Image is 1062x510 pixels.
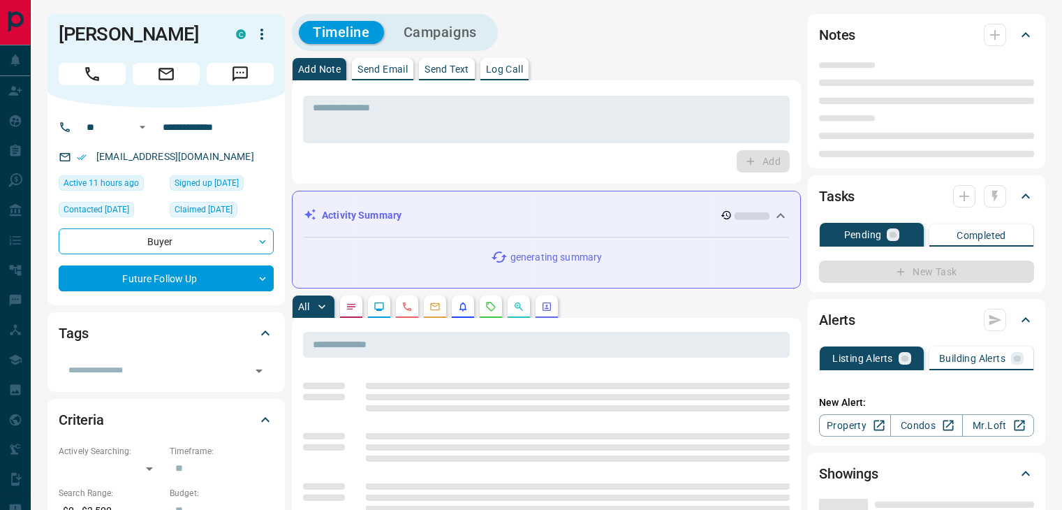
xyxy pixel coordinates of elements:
[819,414,891,437] a: Property
[249,361,269,381] button: Open
[59,445,163,458] p: Actively Searching:
[64,203,129,217] span: Contacted [DATE]
[819,395,1034,410] p: New Alert:
[401,301,413,312] svg: Calls
[485,301,496,312] svg: Requests
[170,445,274,458] p: Timeframe:
[236,29,246,39] div: condos.ca
[170,487,274,500] p: Budget:
[832,354,893,363] p: Listing Alerts
[175,203,233,217] span: Claimed [DATE]
[298,302,309,312] p: All
[819,18,1034,52] div: Notes
[819,185,855,207] h2: Tasks
[844,230,882,240] p: Pending
[819,180,1034,213] div: Tasks
[59,322,88,344] h2: Tags
[962,414,1034,437] a: Mr.Loft
[59,228,274,254] div: Buyer
[819,24,855,46] h2: Notes
[59,403,274,437] div: Criteria
[429,301,441,312] svg: Emails
[357,64,408,74] p: Send Email
[96,151,254,162] a: [EMAIL_ADDRESS][DOMAIN_NAME]
[175,176,239,190] span: Signed up [DATE]
[374,301,385,312] svg: Lead Browsing Activity
[170,175,274,195] div: Sun May 12 2024
[134,119,151,136] button: Open
[890,414,962,437] a: Condos
[322,208,401,223] p: Activity Summary
[819,462,878,485] h2: Showings
[486,64,523,74] p: Log Call
[170,202,274,221] div: Mon Nov 25 2024
[207,63,274,85] span: Message
[77,152,87,162] svg: Email Verified
[425,64,469,74] p: Send Text
[510,250,602,265] p: generating summary
[513,301,524,312] svg: Opportunities
[390,21,491,44] button: Campaigns
[346,301,357,312] svg: Notes
[957,231,1006,240] p: Completed
[299,21,384,44] button: Timeline
[939,354,1005,363] p: Building Alerts
[59,63,126,85] span: Call
[59,23,215,45] h1: [PERSON_NAME]
[59,175,163,195] div: Sun Aug 17 2025
[457,301,469,312] svg: Listing Alerts
[819,303,1034,337] div: Alerts
[64,176,139,190] span: Active 11 hours ago
[298,64,341,74] p: Add Note
[59,487,163,500] p: Search Range:
[59,265,274,291] div: Future Follow Up
[59,316,274,350] div: Tags
[59,202,163,221] div: Tue Aug 05 2025
[133,63,200,85] span: Email
[59,409,104,431] h2: Criteria
[541,301,552,312] svg: Agent Actions
[304,203,789,228] div: Activity Summary
[819,457,1034,490] div: Showings
[819,309,855,331] h2: Alerts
